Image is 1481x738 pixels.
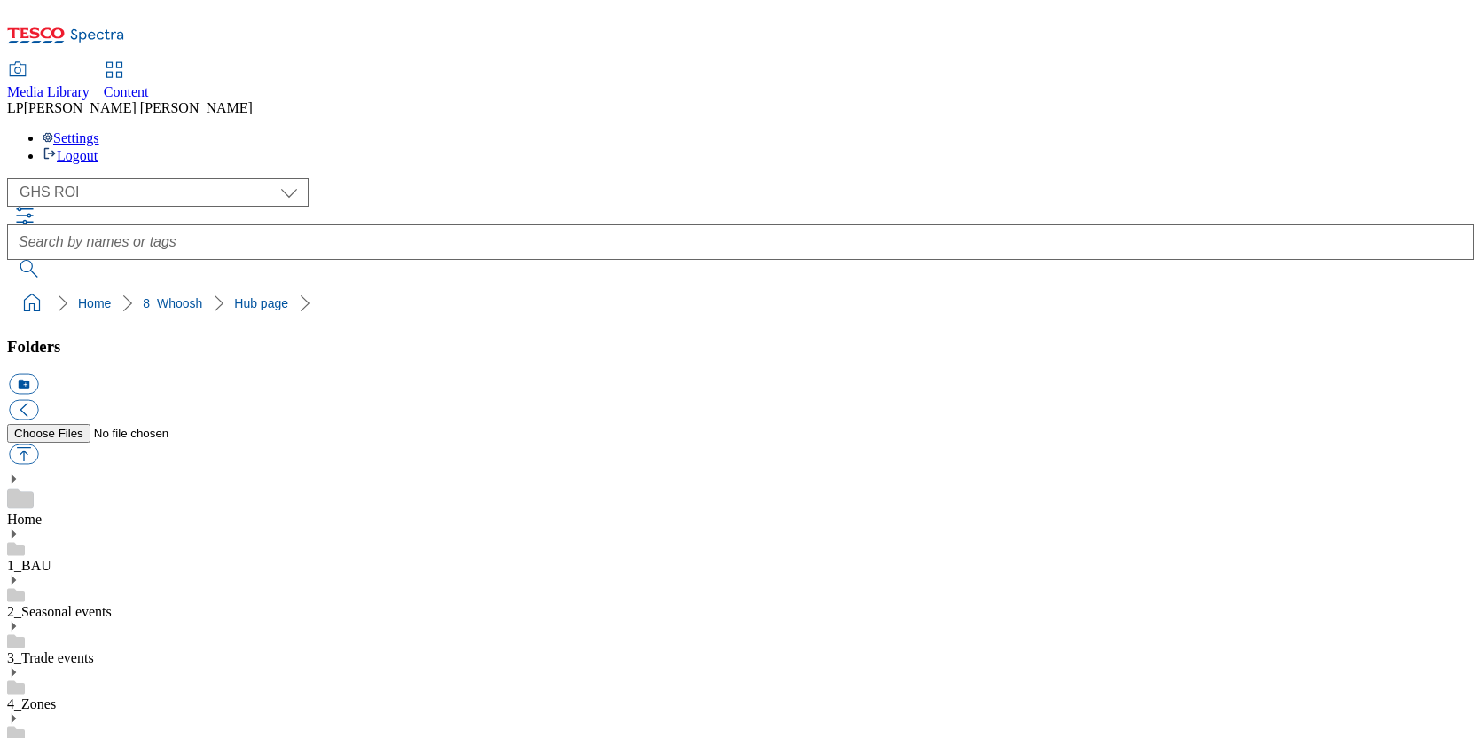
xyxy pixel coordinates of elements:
a: 3_Trade events [7,650,94,665]
a: home [18,289,46,318]
span: Content [104,84,149,99]
span: Media Library [7,84,90,99]
a: 4_Zones [7,696,56,711]
span: LP [7,100,24,115]
a: Hub page [234,296,288,310]
a: Logout [43,148,98,163]
a: Home [7,512,42,527]
nav: breadcrumb [7,287,1474,320]
input: Search by names or tags [7,224,1474,260]
a: 1_BAU [7,558,51,573]
a: Media Library [7,63,90,100]
a: Content [104,63,149,100]
span: [PERSON_NAME] [PERSON_NAME] [24,100,253,115]
a: Home [78,296,111,310]
a: 2_Seasonal events [7,604,112,619]
a: Settings [43,130,99,145]
h3: Folders [7,337,1474,357]
a: 8_Whoosh [143,296,202,310]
